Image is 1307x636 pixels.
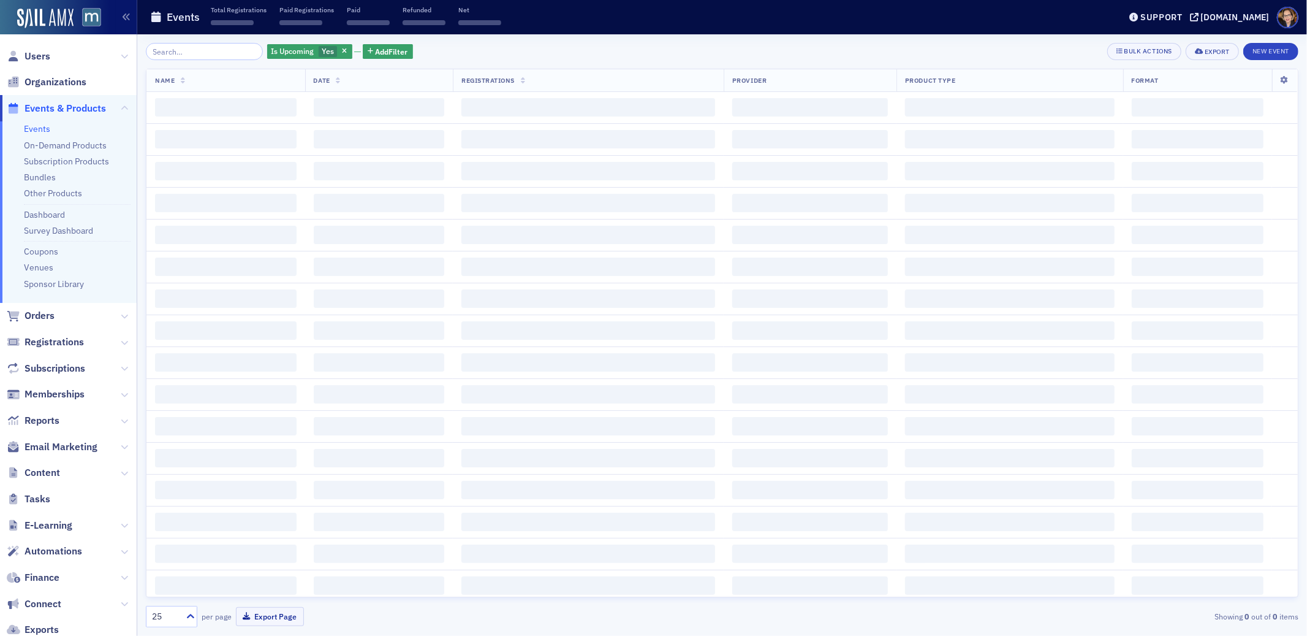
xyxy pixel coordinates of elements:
a: Coupons [24,246,58,257]
span: Profile [1277,7,1298,28]
a: New Event [1243,45,1298,56]
span: ‌ [314,577,445,595]
span: ‌ [211,20,254,25]
strong: 0 [1271,611,1279,622]
span: ‌ [732,289,888,308]
span: Date [314,76,330,85]
span: Registrations [461,76,515,85]
span: ‌ [732,321,888,340]
span: ‌ [1132,258,1263,276]
a: Content [7,466,60,480]
span: ‌ [461,481,715,499]
span: Tasks [25,492,50,506]
span: ‌ [155,162,297,180]
span: E-Learning [25,519,72,532]
span: ‌ [155,258,297,276]
span: Provider [732,76,767,85]
span: ‌ [403,20,445,25]
span: ‌ [461,513,715,531]
div: [DOMAIN_NAME] [1201,12,1270,23]
span: ‌ [905,513,1115,531]
span: ‌ [314,417,445,435]
span: ‌ [905,162,1115,180]
label: per page [202,611,232,622]
span: ‌ [732,98,888,117]
span: ‌ [314,289,445,308]
span: ‌ [905,353,1115,372]
span: ‌ [1132,513,1263,531]
span: ‌ [732,545,888,563]
span: ‌ [155,417,297,435]
a: Users [7,50,50,63]
span: ‌ [314,162,445,180]
a: Venues [24,262,53,273]
a: View Homepage [74,8,101,29]
a: Events & Products [7,102,106,115]
span: ‌ [461,417,715,435]
span: ‌ [155,513,297,531]
span: ‌ [155,353,297,372]
span: ‌ [461,162,715,180]
span: ‌ [461,98,715,117]
a: SailAMX [17,9,74,28]
span: ‌ [461,545,715,563]
span: ‌ [1132,321,1263,340]
span: ‌ [314,449,445,467]
span: ‌ [155,321,297,340]
span: Users [25,50,50,63]
span: ‌ [314,321,445,340]
span: ‌ [1132,545,1263,563]
span: Connect [25,597,61,611]
span: ‌ [461,226,715,244]
span: ‌ [905,194,1115,212]
span: ‌ [1132,449,1263,467]
button: Export [1186,43,1239,60]
h1: Events [167,10,200,25]
span: ‌ [732,481,888,499]
a: Other Products [24,188,82,199]
span: Email Marketing [25,440,97,454]
span: ‌ [732,353,888,372]
a: Automations [7,545,82,558]
span: ‌ [314,226,445,244]
a: Orders [7,309,55,323]
span: ‌ [314,513,445,531]
span: ‌ [905,321,1115,340]
span: ‌ [461,194,715,212]
span: ‌ [155,545,297,563]
button: [DOMAIN_NAME] [1190,13,1274,21]
span: ‌ [905,577,1115,595]
span: ‌ [1132,289,1263,308]
span: Registrations [25,335,84,349]
span: ‌ [1132,194,1263,212]
span: Finance [25,571,59,584]
span: Content [25,466,60,480]
span: ‌ [279,20,322,25]
div: Yes [267,44,352,59]
span: ‌ [155,577,297,595]
span: ‌ [905,449,1115,467]
span: ‌ [155,481,297,499]
span: ‌ [1132,98,1263,117]
a: Memberships [7,388,85,401]
div: 25 [152,610,179,623]
a: E-Learning [7,519,72,532]
span: ‌ [314,385,445,404]
span: ‌ [905,481,1115,499]
span: ‌ [314,258,445,276]
span: ‌ [905,545,1115,563]
span: ‌ [1132,353,1263,372]
span: ‌ [458,20,501,25]
span: ‌ [155,385,297,404]
span: ‌ [1132,577,1263,595]
a: Sponsor Library [24,278,84,289]
a: Organizations [7,75,86,89]
a: Dashboard [24,209,65,220]
span: Is Upcoming [271,46,314,56]
span: ‌ [155,226,297,244]
img: SailAMX [82,8,101,27]
span: ‌ [347,20,390,25]
span: ‌ [314,98,445,117]
span: ‌ [461,321,715,340]
a: Finance [7,571,59,584]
